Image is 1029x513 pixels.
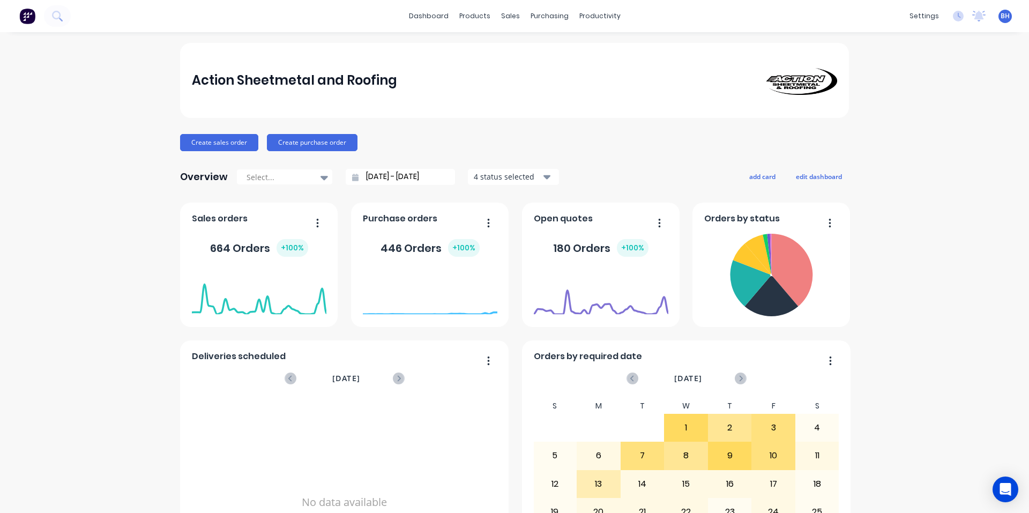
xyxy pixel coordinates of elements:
[180,134,258,151] button: Create sales order
[751,398,795,414] div: F
[574,8,626,24] div: productivity
[404,8,454,24] a: dashboard
[762,66,837,95] img: Action Sheetmetal and Roofing
[180,166,228,188] div: Overview
[468,169,559,185] button: 4 status selected
[534,442,577,469] div: 5
[210,239,308,257] div: 664 Orders
[621,471,664,497] div: 14
[192,212,248,225] span: Sales orders
[993,477,1018,502] div: Open Intercom Messenger
[448,239,480,257] div: + 100 %
[789,169,849,183] button: edit dashboard
[577,398,621,414] div: M
[332,373,360,384] span: [DATE]
[192,70,397,91] div: Action Sheetmetal and Roofing
[534,212,593,225] span: Open quotes
[709,442,751,469] div: 9
[752,442,795,469] div: 10
[621,442,664,469] div: 7
[708,398,752,414] div: T
[577,442,620,469] div: 6
[752,414,795,441] div: 3
[674,373,702,384] span: [DATE]
[795,398,839,414] div: S
[704,212,780,225] span: Orders by status
[454,8,496,24] div: products
[363,212,437,225] span: Purchase orders
[665,442,707,469] div: 8
[796,442,839,469] div: 11
[664,398,708,414] div: W
[381,239,480,257] div: 446 Orders
[192,350,286,363] span: Deliveries scheduled
[796,471,839,497] div: 18
[752,471,795,497] div: 17
[665,471,707,497] div: 15
[553,239,648,257] div: 180 Orders
[742,169,782,183] button: add card
[533,398,577,414] div: S
[534,471,577,497] div: 12
[19,8,35,24] img: Factory
[577,471,620,497] div: 13
[1001,11,1010,21] span: BH
[496,8,525,24] div: sales
[621,398,665,414] div: T
[617,239,648,257] div: + 100 %
[904,8,944,24] div: settings
[525,8,574,24] div: purchasing
[709,471,751,497] div: 16
[267,134,357,151] button: Create purchase order
[709,414,751,441] div: 2
[665,414,707,441] div: 1
[277,239,308,257] div: + 100 %
[796,414,839,441] div: 4
[474,171,541,182] div: 4 status selected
